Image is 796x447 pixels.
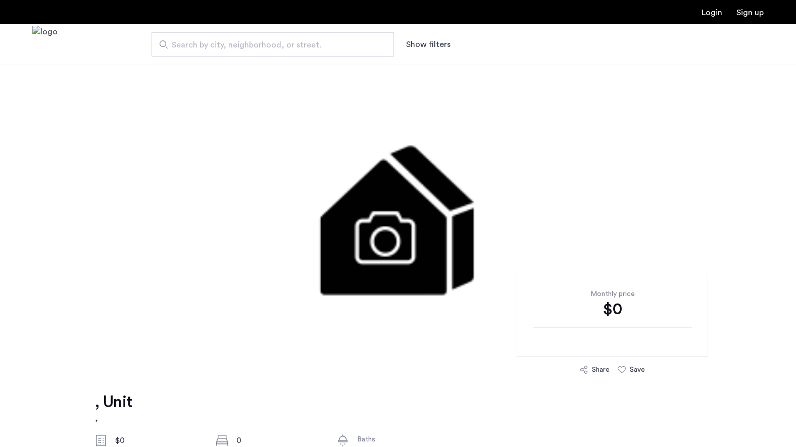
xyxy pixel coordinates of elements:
span: Search by city, neighborhood, or street. [172,39,366,51]
a: Login [702,9,722,17]
a: Cazamio Logo [32,26,58,64]
a: , Unit, [95,392,132,424]
div: Monthly price [533,289,692,299]
div: Save [630,365,645,375]
a: Registration [736,9,764,17]
div: Baths [357,434,442,444]
div: $0 [533,299,692,319]
div: $0 [115,434,200,446]
img: logo [32,26,58,64]
img: 3.gif [143,65,653,368]
h2: , [95,412,132,424]
h1: , Unit [95,392,132,412]
div: Share [592,365,610,375]
button: Show or hide filters [406,38,451,51]
input: Apartment Search [152,32,394,57]
div: 0 [236,434,321,446]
